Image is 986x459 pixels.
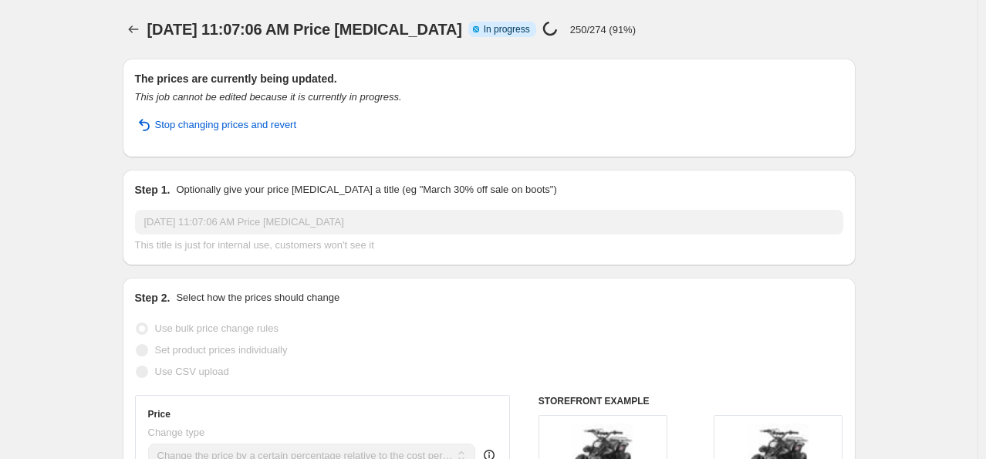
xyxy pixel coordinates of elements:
span: This title is just for internal use, customers won't see it [135,239,374,251]
button: Price change jobs [123,19,144,40]
span: In progress [484,23,530,35]
h2: The prices are currently being updated. [135,71,843,86]
span: Change type [148,427,205,438]
span: Stop changing prices and revert [155,117,297,133]
h2: Step 2. [135,290,171,305]
button: Stop changing prices and revert [126,113,306,137]
h6: STOREFRONT EXAMPLE [539,395,843,407]
input: 30% off holiday sale [135,210,843,235]
p: 250/274 (91%) [570,24,636,35]
p: Optionally give your price [MEDICAL_DATA] a title (eg "March 30% off sale on boots") [176,182,556,197]
h2: Step 1. [135,182,171,197]
span: [DATE] 11:07:06 AM Price [MEDICAL_DATA] [147,21,462,38]
i: This job cannot be edited because it is currently in progress. [135,91,402,103]
p: Select how the prices should change [176,290,339,305]
span: Set product prices individually [155,344,288,356]
span: Use CSV upload [155,366,229,377]
h3: Price [148,408,171,420]
span: Use bulk price change rules [155,322,279,334]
